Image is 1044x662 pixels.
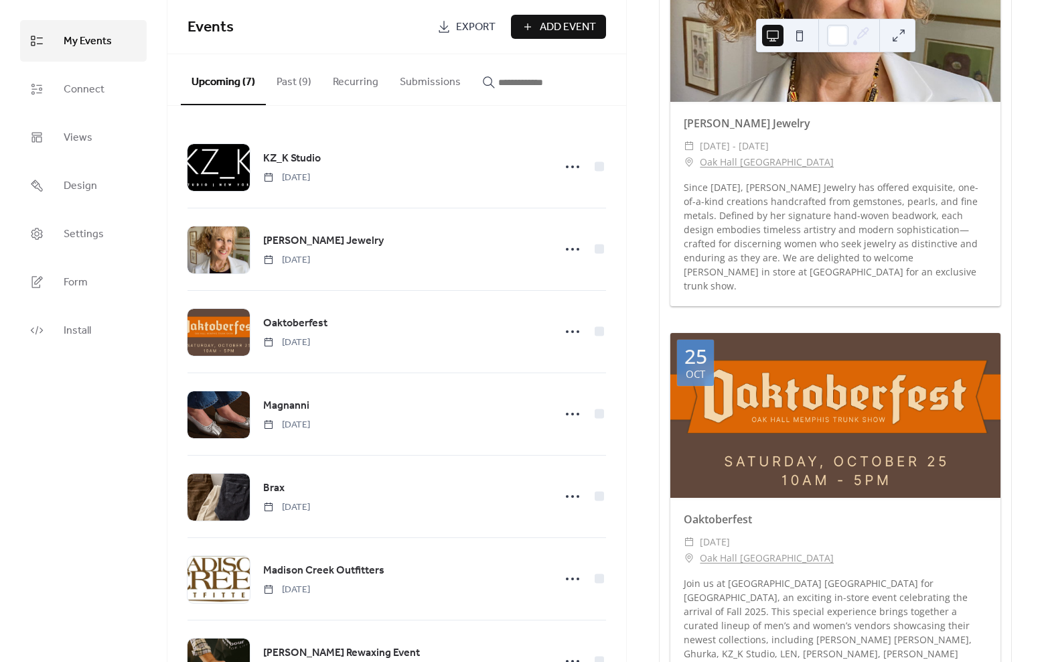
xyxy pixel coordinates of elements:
span: [PERSON_NAME] Rewaxing Event [263,645,420,661]
div: Since [DATE], [PERSON_NAME] Jewelry has offered exquisite, one-of-a-kind creations handcrafted fr... [670,180,1000,293]
div: ​ [684,550,694,566]
a: Design [20,165,147,206]
div: Oaktoberfest [670,511,1000,527]
a: Madison Creek Outfitters [263,562,384,580]
span: [PERSON_NAME] Jewelry [263,233,384,249]
a: [PERSON_NAME] Jewelry [263,233,384,250]
a: Connect [20,68,147,110]
span: [DATE] [263,583,310,597]
div: ​ [684,534,694,550]
span: Connect [64,79,104,101]
a: Oak Hall [GEOGRAPHIC_DATA] [700,154,834,170]
div: ​ [684,154,694,170]
span: [DATE] [263,171,310,185]
a: My Events [20,20,147,62]
a: Install [20,310,147,351]
a: Settings [20,213,147,255]
span: [DATE] [263,253,310,267]
span: [DATE] [263,418,310,432]
span: Settings [64,224,104,245]
div: 25 [684,346,707,367]
a: [PERSON_NAME] Rewaxing Event [263,645,420,662]
span: Install [64,320,91,342]
span: Magnanni [263,398,309,414]
button: Submissions [389,54,471,104]
span: Form [64,272,88,293]
button: Upcoming (7) [181,54,266,105]
a: Oak Hall [GEOGRAPHIC_DATA] [700,550,834,566]
a: KZ_K Studio [263,150,321,168]
span: Design [64,176,97,197]
span: [DATE] [263,501,310,515]
a: Brax [263,480,285,497]
span: [DATE] [263,336,310,350]
span: Brax [263,480,285,497]
button: Past (9) [266,54,322,104]
button: Add Event [511,15,606,39]
span: My Events [64,31,112,52]
span: Views [64,127,92,149]
div: [PERSON_NAME] Jewelry [670,115,1000,131]
span: [DATE] [700,534,730,550]
span: Events [188,13,234,42]
a: Magnanni [263,397,309,415]
a: Views [20,117,147,158]
span: Export [456,19,496,36]
span: Add Event [540,19,596,36]
a: Form [20,261,147,303]
a: Export [427,15,506,39]
a: Oaktoberfest [263,315,327,332]
div: ​ [684,138,694,154]
span: KZ_K Studio [263,151,321,167]
button: Recurring [322,54,389,104]
span: [DATE] - [DATE] [700,138,769,154]
div: Oct [686,369,705,379]
span: Madison Creek Outfitters [263,563,384,579]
